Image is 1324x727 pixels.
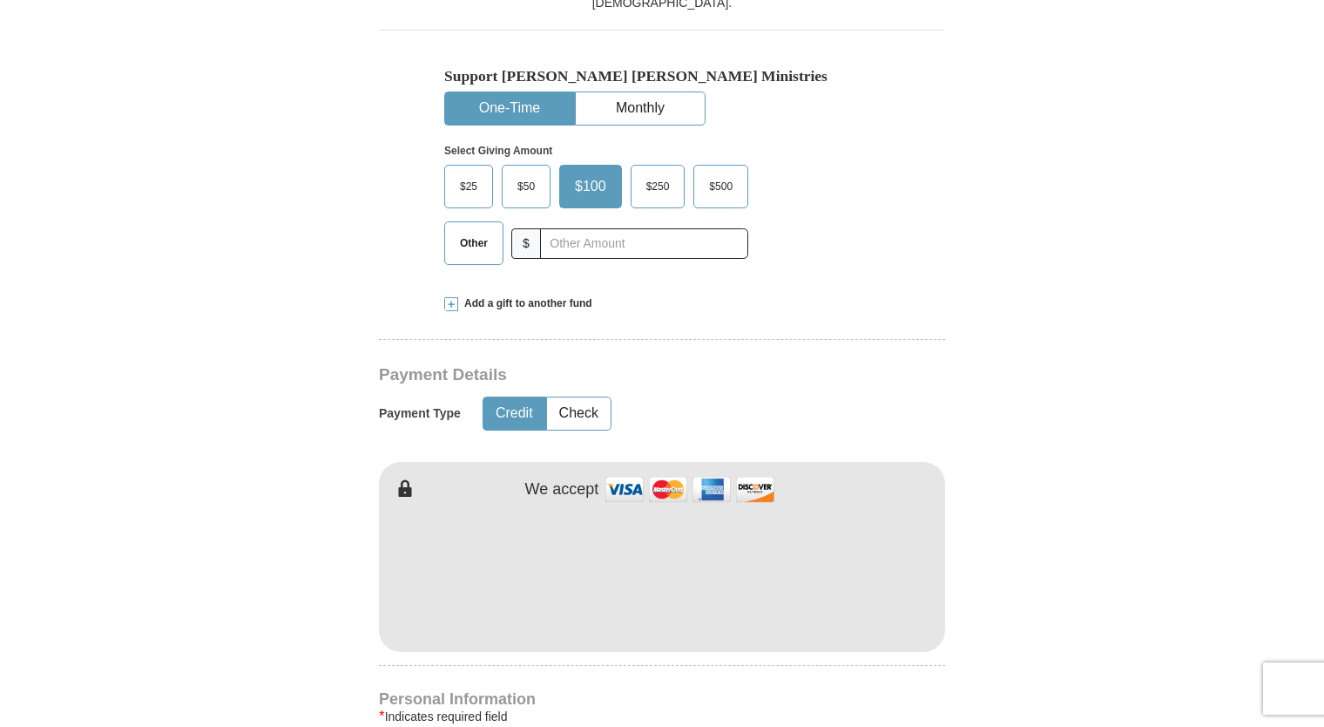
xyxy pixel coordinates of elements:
span: $250 [638,173,679,200]
img: credit cards accepted [603,471,777,508]
span: Add a gift to another fund [458,296,592,311]
h3: Payment Details [379,365,823,385]
h4: Personal Information [379,692,945,706]
span: $25 [451,173,486,200]
button: One-Time [445,92,574,125]
span: $50 [509,173,544,200]
h4: We accept [525,480,599,499]
button: Credit [483,397,545,430]
input: Other Amount [540,228,748,259]
h5: Payment Type [379,406,461,421]
button: Monthly [576,92,705,125]
button: Check [547,397,611,430]
div: Indicates required field [379,706,945,727]
h5: Support [PERSON_NAME] [PERSON_NAME] Ministries [444,67,880,85]
strong: Select Giving Amount [444,145,552,157]
span: Other [451,230,496,256]
span: $500 [700,173,741,200]
span: $100 [566,173,615,200]
span: $ [511,228,541,259]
